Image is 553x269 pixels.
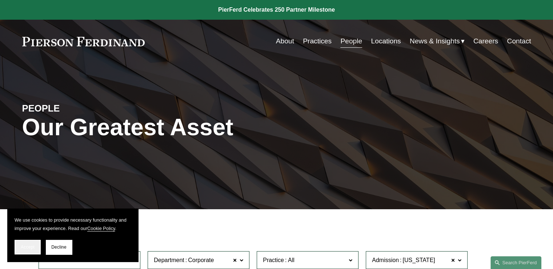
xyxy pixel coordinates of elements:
a: Locations [371,34,401,48]
a: Contact [507,34,531,48]
h4: PEOPLE [22,102,149,114]
span: Department [154,257,184,263]
span: Practice [263,257,284,263]
a: Cookie Policy [87,226,115,231]
a: People [340,34,362,48]
span: Decline [51,245,67,250]
button: Accept [15,240,41,254]
span: Accept [21,245,35,250]
a: folder dropdown [410,34,465,48]
p: We use cookies to provide necessary functionality and improve your experience. Read our . [15,216,131,233]
section: Cookie banner [7,208,138,262]
a: About [276,34,294,48]
span: [US_STATE] [402,256,435,265]
span: News & Insights [410,35,460,48]
a: Search this site [490,256,541,269]
button: Decline [46,240,72,254]
span: Admission [372,257,399,263]
a: Careers [473,34,498,48]
a: Practices [303,34,332,48]
span: Corporate [188,256,214,265]
h1: Our Greatest Asset [22,114,361,141]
